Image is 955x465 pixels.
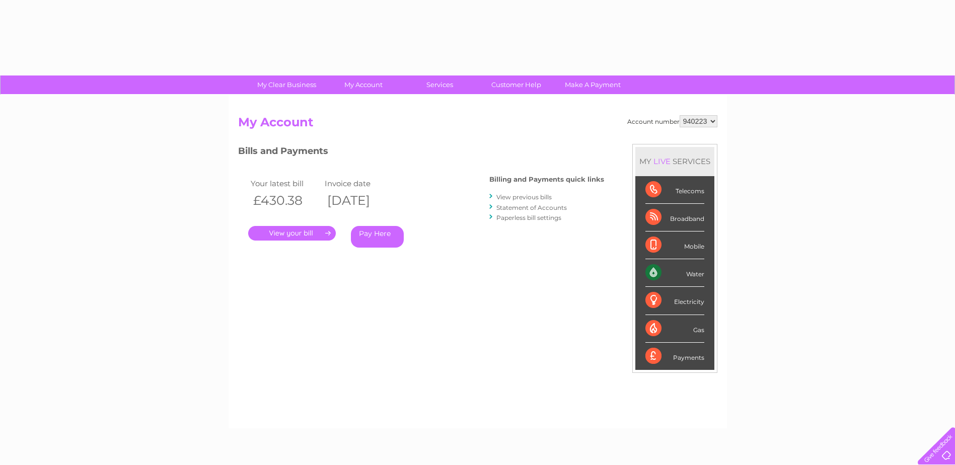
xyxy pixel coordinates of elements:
[351,226,404,248] a: Pay Here
[645,204,704,231] div: Broadband
[627,115,717,127] div: Account number
[635,147,714,176] div: MY SERVICES
[645,176,704,204] div: Telecoms
[496,193,552,201] a: View previous bills
[496,214,561,221] a: Paperless bill settings
[551,75,634,94] a: Make A Payment
[248,177,323,190] td: Your latest bill
[322,190,397,211] th: [DATE]
[248,226,336,241] a: .
[645,315,704,343] div: Gas
[475,75,558,94] a: Customer Help
[398,75,481,94] a: Services
[248,190,323,211] th: £430.38
[489,176,604,183] h4: Billing and Payments quick links
[322,75,405,94] a: My Account
[651,157,673,166] div: LIVE
[645,343,704,370] div: Payments
[238,115,717,134] h2: My Account
[645,231,704,259] div: Mobile
[322,177,397,190] td: Invoice date
[238,144,604,162] h3: Bills and Payments
[645,259,704,287] div: Water
[645,287,704,315] div: Electricity
[245,75,328,94] a: My Clear Business
[496,204,567,211] a: Statement of Accounts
